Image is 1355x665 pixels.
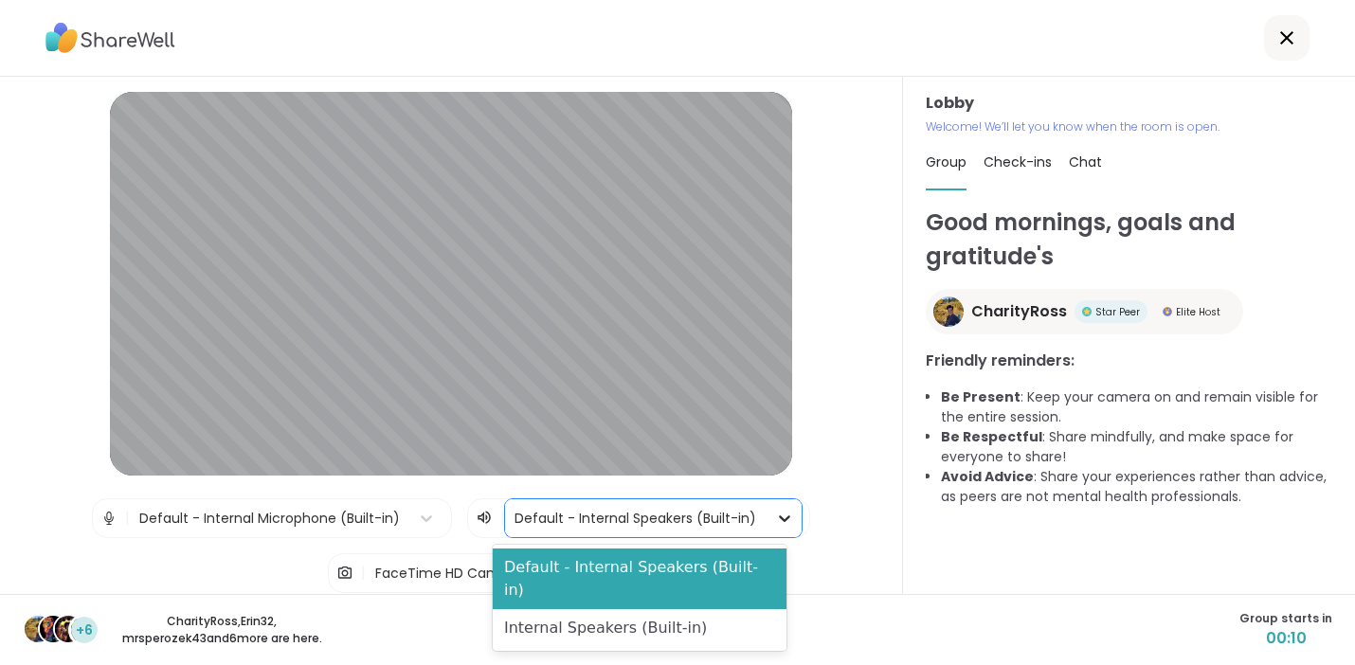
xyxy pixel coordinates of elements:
[926,350,1332,372] h3: Friendly reminders:
[941,387,1332,427] li: : Keep your camera on and remain visible for the entire session.
[941,427,1332,467] li: : Share mindfully, and make space for everyone to share!
[1163,307,1172,316] img: Elite Host
[926,289,1243,334] a: CharityRossCharityRossStar PeerStar PeerElite HostElite Host
[45,16,175,60] img: ShareWell Logo
[336,554,353,592] img: Camera
[933,297,964,327] img: CharityRoss
[76,620,93,640] span: +6
[941,427,1042,446] b: Be Respectful
[139,509,400,529] div: Default - Internal Microphone (Built-in)
[926,153,967,171] span: Group
[971,300,1067,323] span: CharityRoss
[1239,627,1332,650] span: 00:10
[361,554,366,592] span: |
[493,609,787,647] div: Internal Speakers (Built-in)
[926,92,1332,115] h3: Lobby
[500,507,505,530] span: |
[493,548,787,609] div: Default - Internal Speakers (Built-in)
[926,118,1332,135] p: Welcome! We’ll let you know when the room is open.
[1095,305,1140,319] span: Star Peer
[1239,610,1332,627] span: Group starts in
[125,499,130,537] span: |
[941,387,1021,406] b: Be Present
[926,206,1332,274] h1: Good mornings, goals and gratitude's
[100,499,117,537] img: Microphone
[941,467,1332,507] li: : Share your experiences rather than advice, as peers are not mental health professionals.
[941,467,1034,486] b: Avoid Advice
[40,616,66,642] img: Erin32
[375,564,522,584] div: FaceTime HD Camera
[1082,307,1092,316] img: Star Peer
[1176,305,1220,319] span: Elite Host
[116,613,328,647] p: CharityRoss , Erin32 , mrsperozek43 and 6 more are here.
[55,616,81,642] img: mrsperozek43
[1069,153,1102,171] span: Chat
[25,616,51,642] img: CharityRoss
[984,153,1052,171] span: Check-ins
